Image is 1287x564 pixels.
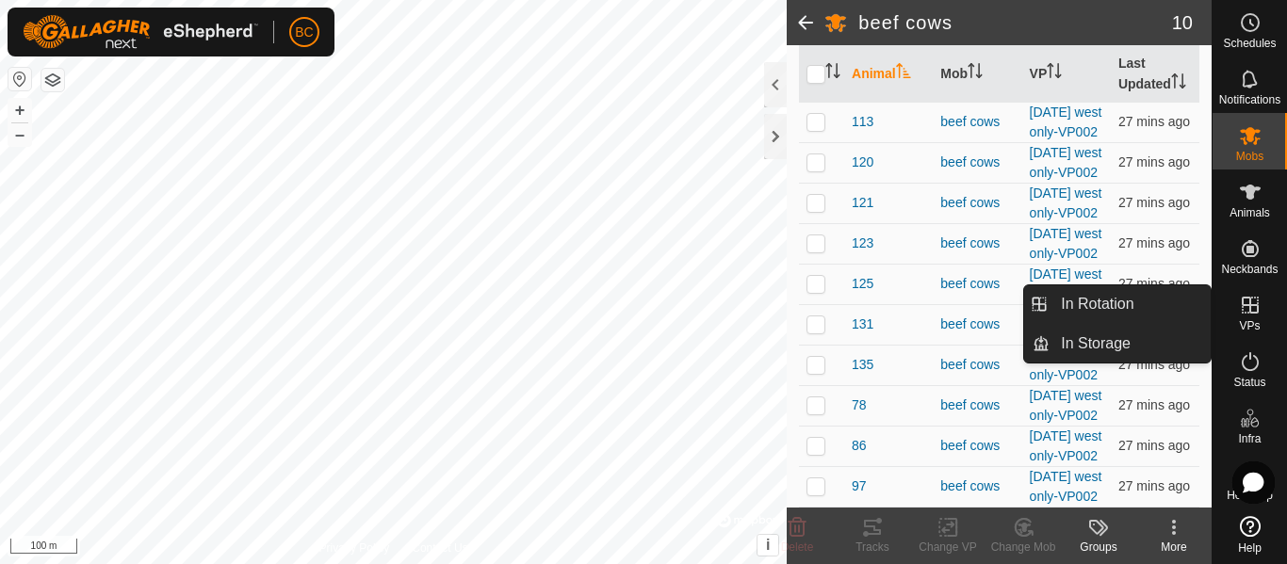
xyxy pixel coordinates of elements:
[852,355,873,375] span: 135
[1118,235,1190,250] span: 17 Aug 2025, 9:32 am
[1118,114,1190,129] span: 17 Aug 2025, 9:32 am
[844,46,933,103] th: Animal
[8,123,31,146] button: –
[1050,325,1211,363] a: In Storage
[1219,94,1280,105] span: Notifications
[1030,105,1102,139] a: [DATE] west only-VP002
[1024,325,1211,363] li: In Storage
[940,153,1014,172] div: beef cows
[8,68,31,90] button: Reset Map
[940,436,1014,456] div: beef cows
[852,112,873,132] span: 113
[858,11,1172,34] h2: beef cows
[1118,478,1190,493] span: 17 Aug 2025, 9:32 am
[1238,542,1262,554] span: Help
[1030,185,1102,220] a: [DATE] west only-VP002
[1230,207,1270,218] span: Animals
[1030,226,1102,261] a: [DATE] west only-VP002
[1171,76,1186,91] p-sorticon: Activate to sort
[940,274,1014,294] div: beef cows
[766,537,770,553] span: i
[825,66,840,81] p-sorticon: Activate to sort
[1213,508,1287,561] a: Help
[940,234,1014,253] div: beef cows
[319,540,390,556] a: Privacy Policy
[1022,46,1111,103] th: VP
[1118,154,1190,169] span: 17 Aug 2025, 9:32 am
[758,535,778,556] button: i
[41,69,64,91] button: Map Layers
[940,314,1014,334] div: beef cows
[1221,264,1278,275] span: Neckbands
[896,66,911,81] p-sorticon: Activate to sort
[1024,285,1211,323] li: In Rotation
[852,436,867,456] span: 86
[1118,357,1190,372] span: 17 Aug 2025, 9:32 am
[1223,38,1276,49] span: Schedules
[940,395,1014,415] div: beef cows
[8,99,31,121] button: +
[968,66,983,81] p-sorticon: Activate to sort
[852,395,867,415] span: 78
[1061,539,1136,556] div: Groups
[940,193,1014,213] div: beef cows
[940,476,1014,496] div: beef cows
[852,153,873,172] span: 120
[295,23,313,42] span: BC
[940,112,1014,132] div: beef cows
[1238,433,1261,444] span: Infra
[1061,332,1131,355] span: In Storage
[1030,347,1102,382] a: [DATE] west only-VP002
[1030,428,1102,463] a: [DATE] west only-VP002
[852,476,867,496] span: 97
[1050,285,1211,323] a: In Rotation
[852,314,873,334] span: 131
[852,193,873,213] span: 121
[1047,66,1062,81] p-sorticon: Activate to sort
[1061,293,1133,315] span: In Rotation
[1030,469,1102,504] a: [DATE] west only-VP002
[1227,490,1273,501] span: Heatmap
[1236,151,1263,162] span: Mobs
[852,274,873,294] span: 125
[23,15,258,49] img: Gallagher Logo
[1118,195,1190,210] span: 17 Aug 2025, 9:32 am
[986,539,1061,556] div: Change Mob
[933,46,1021,103] th: Mob
[1030,388,1102,423] a: [DATE] west only-VP002
[940,355,1014,375] div: beef cows
[1030,266,1102,301] a: [DATE] west only-VP002
[1111,46,1199,103] th: Last Updated
[1118,276,1190,291] span: 17 Aug 2025, 9:32 am
[1136,539,1212,556] div: More
[1239,320,1260,331] span: VPs
[412,540,467,556] a: Contact Us
[1233,377,1265,388] span: Status
[1030,145,1102,180] a: [DATE] west only-VP002
[1172,8,1193,37] span: 10
[835,539,910,556] div: Tracks
[1118,397,1190,412] span: 17 Aug 2025, 9:32 am
[1118,438,1190,453] span: 17 Aug 2025, 9:32 am
[910,539,986,556] div: Change VP
[781,540,814,554] span: Delete
[852,234,873,253] span: 123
